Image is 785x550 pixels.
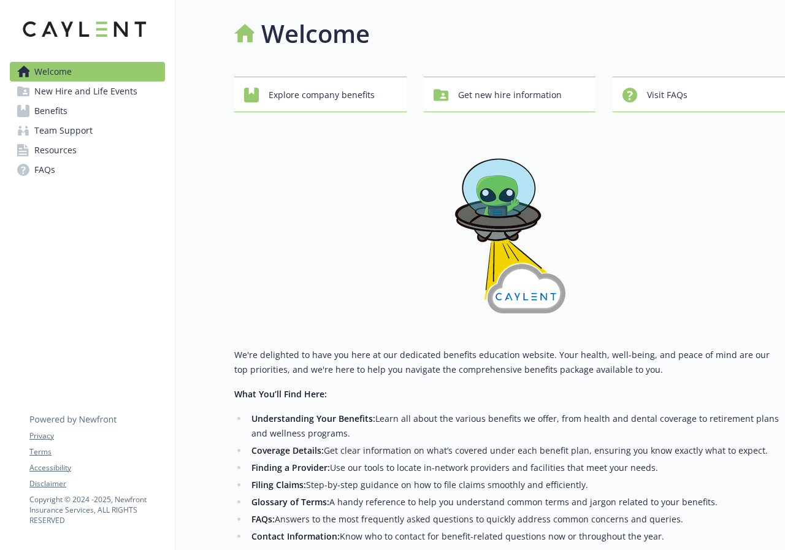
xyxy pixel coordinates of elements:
[248,411,785,441] li: Learn all about the various benefits we offer, from health and dental coverage to retirement plan...
[10,140,165,160] a: Resources
[248,460,785,475] li: Use our tools to locate in-network providers and facilities that meet your needs.
[647,83,687,107] span: Visit FAQs
[29,446,164,457] a: Terms
[251,479,306,491] strong: Filing Claims:
[251,513,275,525] strong: FAQs:
[34,160,55,180] span: FAQs
[34,62,72,82] span: Welcome
[29,478,164,489] a: Disclaimer
[29,494,164,525] p: Copyright © 2024 - 2025 , Newfront Insurance Services, ALL RIGHTS RESERVED
[248,529,785,544] li: Know who to contact for benefit-related questions now or throughout the year.
[251,530,340,542] strong: Contact Information:
[10,121,165,140] a: Team Support
[269,83,375,107] span: Explore company benefits
[29,430,164,441] a: Privacy
[251,496,329,508] strong: Glossary of Terms:
[34,101,67,121] span: Benefits
[251,445,324,456] strong: Coverage Details:
[436,132,583,328] img: overview page banner
[10,82,165,101] a: New Hire and Life Events
[10,160,165,180] a: FAQs
[248,478,785,492] li: Step-by-step guidance on how to file claims smoothly and efficiently.
[261,15,370,52] h1: Welcome
[34,121,93,140] span: Team Support
[10,101,165,121] a: Benefits
[234,388,327,400] strong: What You’ll Find Here:
[29,462,164,473] a: Accessibility
[251,462,330,473] strong: Finding a Provider:
[248,443,785,458] li: Get clear information on what’s covered under each benefit plan, ensuring you know exactly what t...
[34,140,77,160] span: Resources
[248,512,785,527] li: Answers to the most frequently asked questions to quickly address common concerns and queries.
[458,83,562,107] span: Get new hire information
[10,62,165,82] a: Welcome
[251,413,375,424] strong: Understanding Your Benefits:
[424,77,596,112] button: Get new hire information
[34,82,137,101] span: New Hire and Life Events
[234,77,407,112] button: Explore company benefits
[613,77,785,112] button: Visit FAQs
[234,348,785,377] p: We're delighted to have you here at our dedicated benefits education website. Your health, well-b...
[248,495,785,510] li: A handy reference to help you understand common terms and jargon related to your benefits.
